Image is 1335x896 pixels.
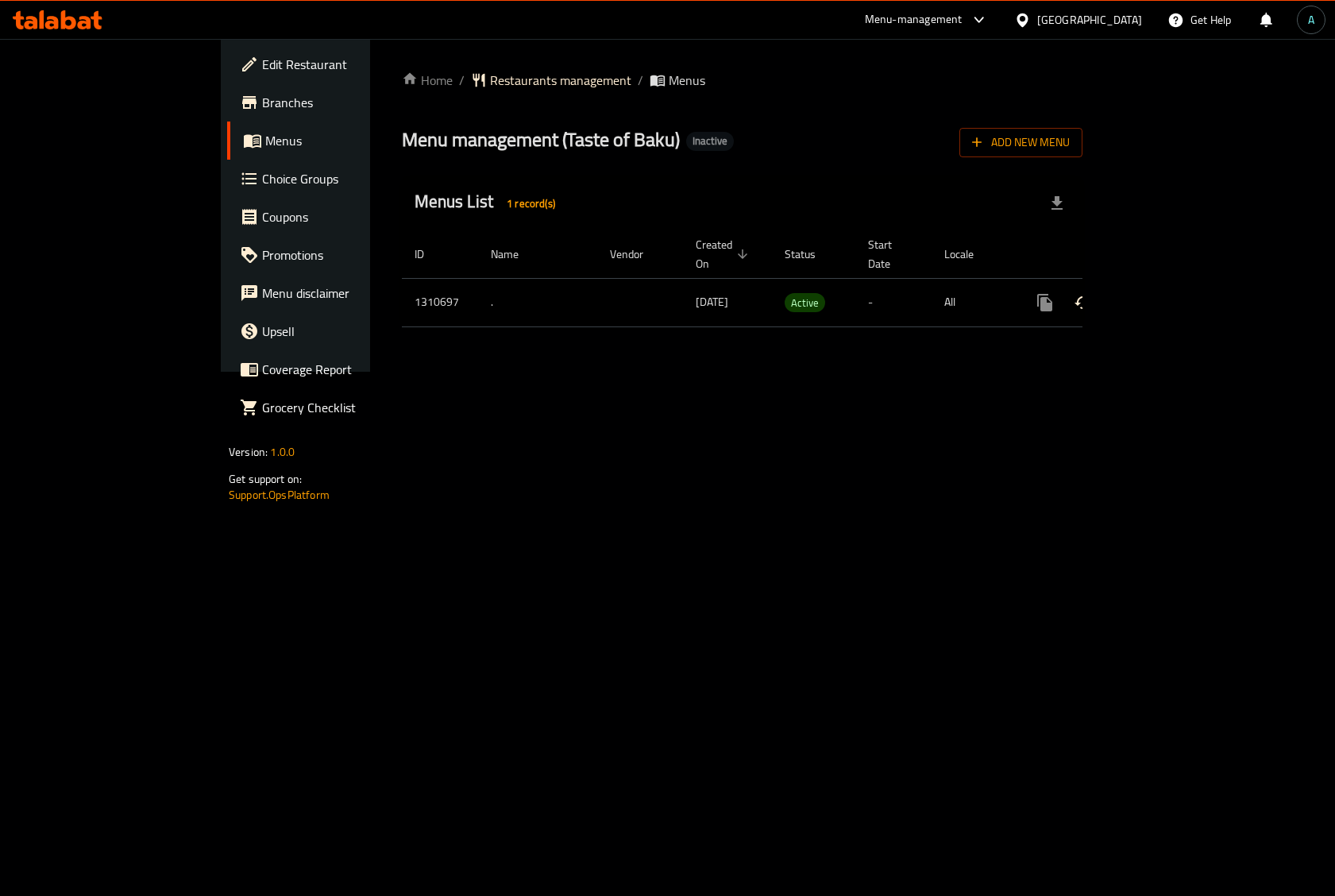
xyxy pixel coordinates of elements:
a: Upsell [227,312,444,350]
span: Active [785,294,825,312]
table: enhanced table [402,230,1191,327]
a: Coupons [227,198,444,236]
a: Support.OpsPlatform [229,485,330,505]
h2: Menus List [415,190,565,216]
a: Menus [227,122,444,160]
div: [GEOGRAPHIC_DATA] [1037,11,1142,29]
td: . [478,278,597,326]
a: Choice Groups [227,160,444,198]
span: Created On [696,235,753,273]
span: Locale [944,245,994,264]
div: Active [785,293,825,312]
span: Choice Groups [262,169,431,188]
td: - [855,278,932,326]
span: Add New Menu [972,133,1070,153]
div: Export file [1038,184,1076,222]
nav: breadcrumb [402,71,1082,90]
span: Name [491,245,539,264]
span: Menu management ( Taste of Baku ) [402,122,680,157]
span: Branches [262,93,431,112]
a: Promotions [227,236,444,274]
span: Menu disclaimer [262,284,431,303]
span: Upsell [262,322,431,341]
div: Total records count [497,191,565,216]
span: Menus [265,131,431,150]
th: Actions [1013,230,1191,279]
div: Inactive [686,132,734,151]
button: Add New Menu [959,128,1082,157]
span: 1 record(s) [497,196,565,211]
span: Inactive [686,134,734,148]
span: Version: [229,442,268,462]
span: [DATE] [696,292,728,312]
span: Grocery Checklist [262,398,431,417]
span: Start Date [868,235,913,273]
span: Get support on: [229,469,302,489]
a: Restaurants management [471,71,631,90]
span: 1.0.0 [270,442,295,462]
span: Menus [669,71,705,90]
a: Branches [227,83,444,122]
span: Edit Restaurant [262,55,431,74]
div: Menu-management [865,10,963,29]
span: Promotions [262,245,431,265]
td: All [932,278,1013,326]
a: Grocery Checklist [227,388,444,427]
span: Coverage Report [262,360,431,379]
button: more [1026,284,1064,322]
a: Menu disclaimer [227,274,444,312]
li: / [459,71,465,90]
a: Edit Restaurant [227,45,444,83]
span: Coupons [262,207,431,226]
span: Restaurants management [490,71,631,90]
span: Vendor [610,245,664,264]
li: / [638,71,643,90]
span: A [1308,11,1314,29]
button: Change Status [1064,284,1102,322]
span: Status [785,245,836,264]
span: ID [415,245,445,264]
a: Coverage Report [227,350,444,388]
